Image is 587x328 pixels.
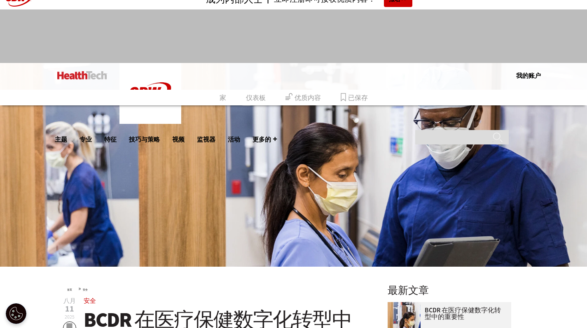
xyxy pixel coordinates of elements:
[55,135,67,143] font: 主题
[57,71,107,79] img: 家
[388,284,429,297] font: 最新文章
[253,135,271,143] font: 更多的
[65,314,75,320] font: 2025
[228,136,240,142] a: 活动
[246,93,266,101] font: 仪表板
[78,284,81,293] font: »
[119,117,181,126] a: 车辆碰撞险
[197,135,215,143] font: 监视器
[65,303,74,314] font: 11
[84,297,96,305] a: 安全
[129,136,160,142] a: 技巧与策略
[197,136,215,142] a: 监视器
[388,307,506,320] a: BCDR 在医疗保健数字化转型中的重要性
[516,72,541,79] font: 我的账户
[172,135,185,143] font: 视频
[144,18,444,55] iframe: 广告
[285,90,321,105] a: 优质内容
[246,90,266,105] a: 仪表板
[388,302,425,309] a: 医生检查平板电脑
[6,303,26,324] button: 打开偏好设置
[341,90,368,105] a: 已保存
[425,306,501,321] font: BCDR 在医疗保健数字化转型中的重要性
[516,63,541,88] div: 用户菜单
[80,135,92,143] font: 专业
[83,288,88,291] a: 安全
[172,136,185,142] a: 视频
[295,93,321,101] font: 优质内容
[220,93,226,101] font: 家
[129,135,160,143] font: 技巧与策略
[63,297,76,305] font: 八月
[119,63,181,124] img: 家
[6,303,26,324] div: Cookie 设置
[67,288,72,291] a: 首页
[348,93,368,101] font: 已保存
[516,63,541,88] a: 我的账户
[104,136,117,142] a: 特征
[104,135,117,143] font: 特征
[228,135,240,143] font: 活动
[220,90,226,105] a: 家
